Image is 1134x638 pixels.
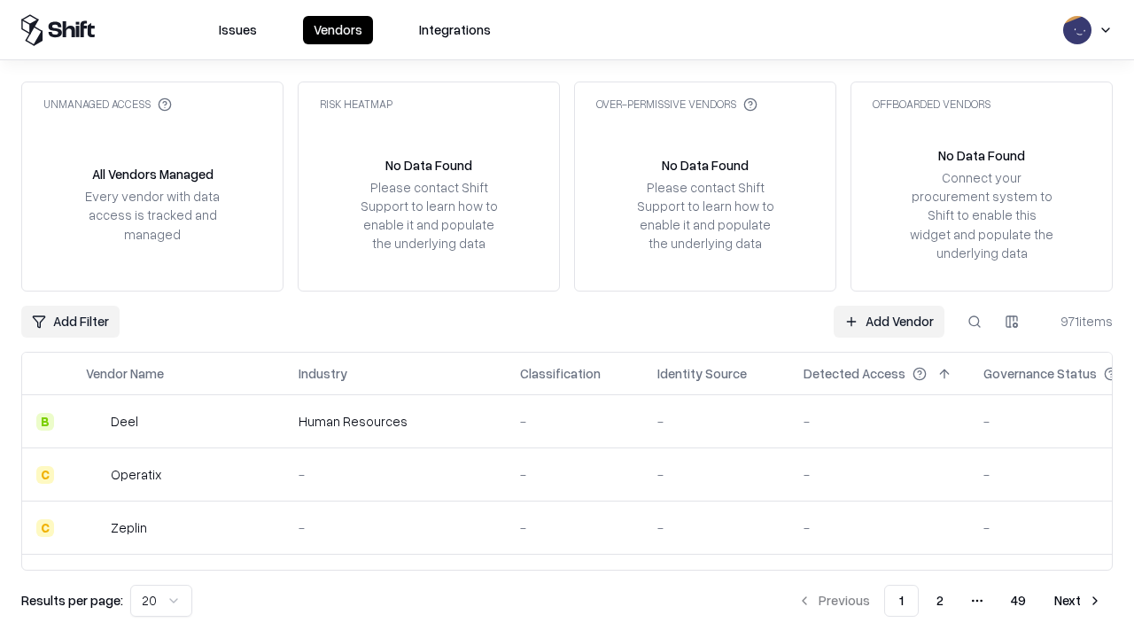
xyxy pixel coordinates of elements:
[520,465,629,484] div: -
[299,518,492,537] div: -
[662,156,749,175] div: No Data Found
[1044,585,1113,617] button: Next
[92,165,214,183] div: All Vendors Managed
[922,585,958,617] button: 2
[873,97,990,112] div: Offboarded Vendors
[804,412,955,431] div: -
[86,466,104,484] img: Operatix
[657,364,747,383] div: Identity Source
[804,518,955,537] div: -
[983,364,1097,383] div: Governance Status
[657,465,775,484] div: -
[355,178,502,253] div: Please contact Shift Support to learn how to enable it and populate the underlying data
[408,16,501,44] button: Integrations
[997,585,1040,617] button: 49
[43,97,172,112] div: Unmanaged Access
[303,16,373,44] button: Vendors
[908,168,1055,262] div: Connect your procurement system to Shift to enable this widget and populate the underlying data
[21,591,123,610] p: Results per page:
[299,364,347,383] div: Industry
[79,187,226,243] div: Every vendor with data access is tracked and managed
[86,413,104,431] img: Deel
[787,585,1113,617] nav: pagination
[596,97,757,112] div: Over-Permissive Vendors
[884,585,919,617] button: 1
[36,466,54,484] div: C
[520,518,629,537] div: -
[208,16,268,44] button: Issues
[299,412,492,431] div: Human Resources
[657,518,775,537] div: -
[632,178,779,253] div: Please contact Shift Support to learn how to enable it and populate the underlying data
[520,412,629,431] div: -
[804,364,905,383] div: Detected Access
[938,146,1025,165] div: No Data Found
[320,97,392,112] div: Risk Heatmap
[1042,312,1113,331] div: 971 items
[520,364,601,383] div: Classification
[834,306,944,338] a: Add Vendor
[111,412,138,431] div: Deel
[36,519,54,537] div: C
[21,306,120,338] button: Add Filter
[299,465,492,484] div: -
[86,519,104,537] img: Zeplin
[804,465,955,484] div: -
[657,412,775,431] div: -
[111,465,161,484] div: Operatix
[385,156,472,175] div: No Data Found
[36,413,54,431] div: B
[86,364,164,383] div: Vendor Name
[111,518,147,537] div: Zeplin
